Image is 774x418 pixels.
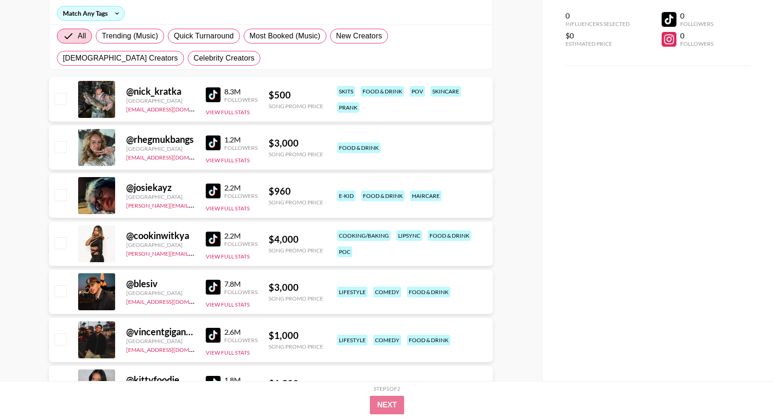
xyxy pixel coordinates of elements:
[680,11,713,20] div: 0
[407,335,450,345] div: food & drink
[206,280,221,295] img: TikTok
[126,104,219,113] a: [EMAIL_ADDRESS][DOMAIN_NAME]
[206,253,250,260] button: View Full Stats
[224,337,258,344] div: Followers
[224,231,258,240] div: 2.2M
[206,205,250,212] button: View Full Stats
[126,241,195,248] div: [GEOGRAPHIC_DATA]
[430,86,461,97] div: skincare
[206,184,221,198] img: TikTok
[337,287,368,297] div: lifestyle
[407,287,450,297] div: food & drink
[337,191,356,201] div: e-kid
[269,89,323,101] div: $ 500
[269,137,323,149] div: $ 3,000
[361,86,404,97] div: food & drink
[337,335,368,345] div: lifestyle
[126,193,195,200] div: [GEOGRAPHIC_DATA]
[680,40,713,47] div: Followers
[396,230,422,241] div: lipsync
[337,230,391,241] div: cooking/baking
[224,192,258,199] div: Followers
[126,296,219,305] a: [EMAIL_ADDRESS][DOMAIN_NAME]
[373,335,401,345] div: comedy
[174,31,234,42] span: Quick Turnaround
[126,374,195,386] div: @ kittyfoodie
[269,343,323,350] div: Song Promo Price
[126,278,195,289] div: @ blesiv
[126,230,195,241] div: @ cookinwitkya
[126,200,263,209] a: [PERSON_NAME][EMAIL_ADDRESS][DOMAIN_NAME]
[410,191,442,201] div: haircare
[224,279,258,289] div: 7.8M
[269,378,323,389] div: $ 1,300
[269,185,323,197] div: $ 960
[126,145,195,152] div: [GEOGRAPHIC_DATA]
[206,109,250,116] button: View Full Stats
[206,87,221,102] img: TikTok
[337,86,355,97] div: skits
[337,246,352,257] div: poc
[250,31,320,42] span: Most Booked (Music)
[269,330,323,341] div: $ 1,000
[361,191,405,201] div: food & drink
[206,232,221,246] img: TikTok
[269,295,323,302] div: Song Promo Price
[57,6,124,20] div: Match Any Tags
[206,301,250,308] button: View Full Stats
[565,40,630,47] div: Estimated Price
[269,103,323,110] div: Song Promo Price
[374,385,400,392] div: Step 1 of 2
[269,199,323,206] div: Song Promo Price
[206,349,250,356] button: View Full Stats
[126,289,195,296] div: [GEOGRAPHIC_DATA]
[224,87,258,96] div: 8.3M
[126,344,219,353] a: [EMAIL_ADDRESS][DOMAIN_NAME]
[336,31,382,42] span: New Creators
[206,135,221,150] img: TikTok
[370,396,405,414] button: Next
[126,97,195,104] div: [GEOGRAPHIC_DATA]
[373,287,401,297] div: comedy
[565,11,630,20] div: 0
[102,31,158,42] span: Trending (Music)
[224,183,258,192] div: 2.2M
[269,247,323,254] div: Song Promo Price
[224,240,258,247] div: Followers
[78,31,86,42] span: All
[680,31,713,40] div: 0
[126,338,195,344] div: [GEOGRAPHIC_DATA]
[337,142,381,153] div: food & drink
[206,157,250,164] button: View Full Stats
[680,20,713,27] div: Followers
[126,248,263,257] a: [PERSON_NAME][EMAIL_ADDRESS][DOMAIN_NAME]
[269,234,323,245] div: $ 4,000
[728,372,763,407] iframe: Drift Widget Chat Controller
[194,53,255,64] span: Celebrity Creators
[126,152,219,161] a: [EMAIL_ADDRESS][DOMAIN_NAME]
[126,182,195,193] div: @ josiekayz
[428,230,471,241] div: food & drink
[63,53,178,64] span: [DEMOGRAPHIC_DATA] Creators
[126,86,195,97] div: @ nick_kratka
[565,31,630,40] div: $0
[269,282,323,293] div: $ 3,000
[224,289,258,295] div: Followers
[224,135,258,144] div: 1.2M
[337,102,359,113] div: prank
[269,151,323,158] div: Song Promo Price
[206,376,221,391] img: TikTok
[206,328,221,343] img: TikTok
[224,144,258,151] div: Followers
[126,134,195,145] div: @ rhegmukbangs
[126,326,195,338] div: @ vincentgiganteee
[565,20,630,27] div: Influencers Selected
[410,86,425,97] div: pov
[224,375,258,385] div: 1.8M
[224,327,258,337] div: 2.6M
[224,96,258,103] div: Followers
